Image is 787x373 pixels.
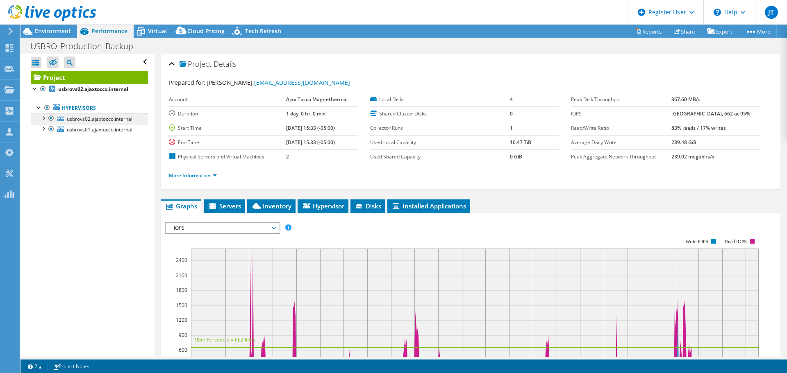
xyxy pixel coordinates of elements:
[510,139,531,146] b: 10.47 TiB
[58,86,128,93] b: usbrovs02.ajaxtocco.internal
[35,27,71,35] span: Environment
[370,153,510,161] label: Used Shared Capacity
[176,287,187,294] text: 1800
[286,96,347,103] b: Ajax Tocco Magnethermic
[67,126,132,133] span: usbrovs01.ajaxtocco.internal
[668,25,701,38] a: Share
[370,138,510,147] label: Used Local Capacity
[207,79,350,86] span: [PERSON_NAME],
[214,59,236,69] span: Details
[179,332,187,339] text: 900
[671,139,696,146] b: 239.48 GiB
[169,110,286,118] label: Duration
[286,110,326,117] b: 1 day, 0 hr, 0 min
[571,124,671,132] label: Read/Write Ratio
[370,110,510,118] label: Shared Cluster Disks
[701,25,739,38] a: Export
[355,202,381,210] span: Disks
[370,124,510,132] label: Collector Runs
[180,60,212,68] span: Project
[245,27,281,35] span: Tech Refresh
[286,153,289,160] b: 2
[169,124,286,132] label: Start Time
[714,9,721,16] svg: \n
[391,202,466,210] span: Installed Applications
[176,257,187,264] text: 2400
[148,27,167,35] span: Virtual
[725,239,747,244] text: Read IOPS
[510,96,513,103] b: 4
[91,27,127,35] span: Performance
[176,272,187,279] text: 2100
[370,95,510,104] label: Local Disks
[671,96,701,103] b: 367.60 MB/s
[629,25,668,38] a: Reports
[671,124,726,131] b: 83% reads / 17% writes
[31,84,148,95] a: usbrovs02.ajaxtocco.internal
[286,139,335,146] b: [DATE] 15:33 (-05:00)
[571,138,671,147] label: Average Daily Write
[169,79,205,86] label: Prepared for:
[179,346,187,353] text: 600
[165,202,197,210] span: Graphs
[170,223,275,233] span: IOPS
[208,202,241,210] span: Servers
[685,239,708,244] text: Write IOPS
[22,361,48,371] a: 2
[571,110,671,118] label: IOPS
[169,172,217,179] a: More Information
[31,113,148,124] a: usbrovs02.ajaxtocco.internal
[765,6,778,19] span: JT
[510,153,522,160] b: 0 GiB
[510,124,513,131] b: 1
[571,95,671,104] label: Peak Disk Throughput
[27,42,146,51] h1: USBRO_Production_Backup
[47,361,95,371] a: Project Notes
[67,115,132,122] span: usbrovs02.ajaxtocco.internal
[31,103,148,113] a: Hypervisors
[176,302,187,309] text: 1500
[671,110,750,117] b: [GEOGRAPHIC_DATA], 662 at 95%
[169,138,286,147] label: End Time
[286,124,335,131] b: [DATE] 15:33 (-05:00)
[169,95,286,104] label: Account
[254,79,350,86] a: [EMAIL_ADDRESS][DOMAIN_NAME]
[510,110,513,117] b: 0
[671,153,714,160] b: 239.02 megabits/s
[176,316,187,323] text: 1200
[739,25,777,38] a: More
[302,202,344,210] span: Hypervisor
[571,153,671,161] label: Peak Aggregate Network Throughput
[31,124,148,135] a: usbrovs01.ajaxtocco.internal
[195,336,255,343] text: 95th Percentile = 662 IOPS
[251,202,291,210] span: Inventory
[169,153,286,161] label: Physical Servers and Virtual Machines
[31,71,148,84] a: Project
[187,27,225,35] span: Cloud Pricing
